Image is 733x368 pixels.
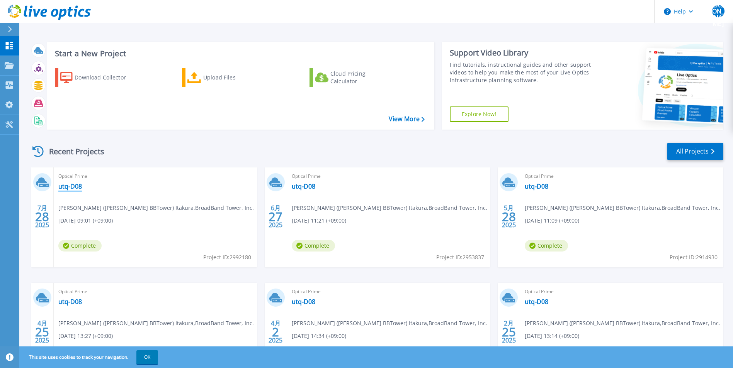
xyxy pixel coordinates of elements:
[525,172,719,181] span: Optical Prime
[525,332,579,340] span: [DATE] 13:14 (+09:00)
[389,115,425,123] a: View More
[58,240,102,252] span: Complete
[58,319,254,327] span: [PERSON_NAME] ([PERSON_NAME] BBTower) Itakura , BroadBand Tower, Inc.
[58,298,82,306] a: utq-D08
[203,70,265,85] div: Upload Files
[292,332,346,340] span: [DATE] 14:34 (+09:00)
[35,203,49,231] div: 7月 2025
[670,253,718,262] span: Project ID: 2914930
[330,70,392,85] div: Cloud Pricing Calculator
[525,182,548,190] a: utq-D08
[268,318,283,346] div: 4月 2025
[292,182,315,190] a: utq-D08
[292,216,346,225] span: [DATE] 11:21 (+09:00)
[525,204,720,212] span: [PERSON_NAME] ([PERSON_NAME] BBTower) Itakura , BroadBand Tower, Inc.
[292,287,486,296] span: Optical Prime
[55,49,424,58] h3: Start a New Project
[450,48,593,58] div: Support Video Library
[182,68,268,87] a: Upload Files
[272,329,279,335] span: 2
[292,204,487,212] span: [PERSON_NAME] ([PERSON_NAME] BBTower) Itakura , BroadBand Tower, Inc.
[268,203,283,231] div: 6月 2025
[292,319,487,327] span: [PERSON_NAME] ([PERSON_NAME] BBTower) Itakura , BroadBand Tower, Inc.
[30,142,115,161] div: Recent Projects
[269,213,282,220] span: 27
[525,298,548,306] a: utq-D08
[450,61,593,84] div: Find tutorials, instructional guides and other support videos to help you make the most of your L...
[58,204,254,212] span: [PERSON_NAME] ([PERSON_NAME] BBTower) Itakura , BroadBand Tower, Inc.
[525,216,579,225] span: [DATE] 11:09 (+09:00)
[436,253,484,262] span: Project ID: 2953837
[35,318,49,346] div: 4月 2025
[667,143,723,160] a: All Projects
[58,182,82,190] a: utq-D08
[136,350,158,364] button: OK
[450,106,509,122] a: Explore Now!
[525,319,720,327] span: [PERSON_NAME] ([PERSON_NAME] BBTower) Itakura , BroadBand Tower, Inc.
[75,70,136,85] div: Download Collector
[58,172,252,181] span: Optical Prime
[502,213,516,220] span: 28
[502,318,516,346] div: 2月 2025
[292,172,486,181] span: Optical Prime
[292,240,335,252] span: Complete
[58,332,113,340] span: [DATE] 13:27 (+09:00)
[58,216,113,225] span: [DATE] 09:01 (+09:00)
[35,329,49,335] span: 25
[203,253,251,262] span: Project ID: 2992180
[310,68,396,87] a: Cloud Pricing Calculator
[525,287,719,296] span: Optical Prime
[35,213,49,220] span: 28
[292,298,315,306] a: utq-D08
[502,203,516,231] div: 5月 2025
[55,68,141,87] a: Download Collector
[21,350,158,364] span: This site uses cookies to track your navigation.
[525,240,568,252] span: Complete
[58,287,252,296] span: Optical Prime
[502,329,516,335] span: 25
